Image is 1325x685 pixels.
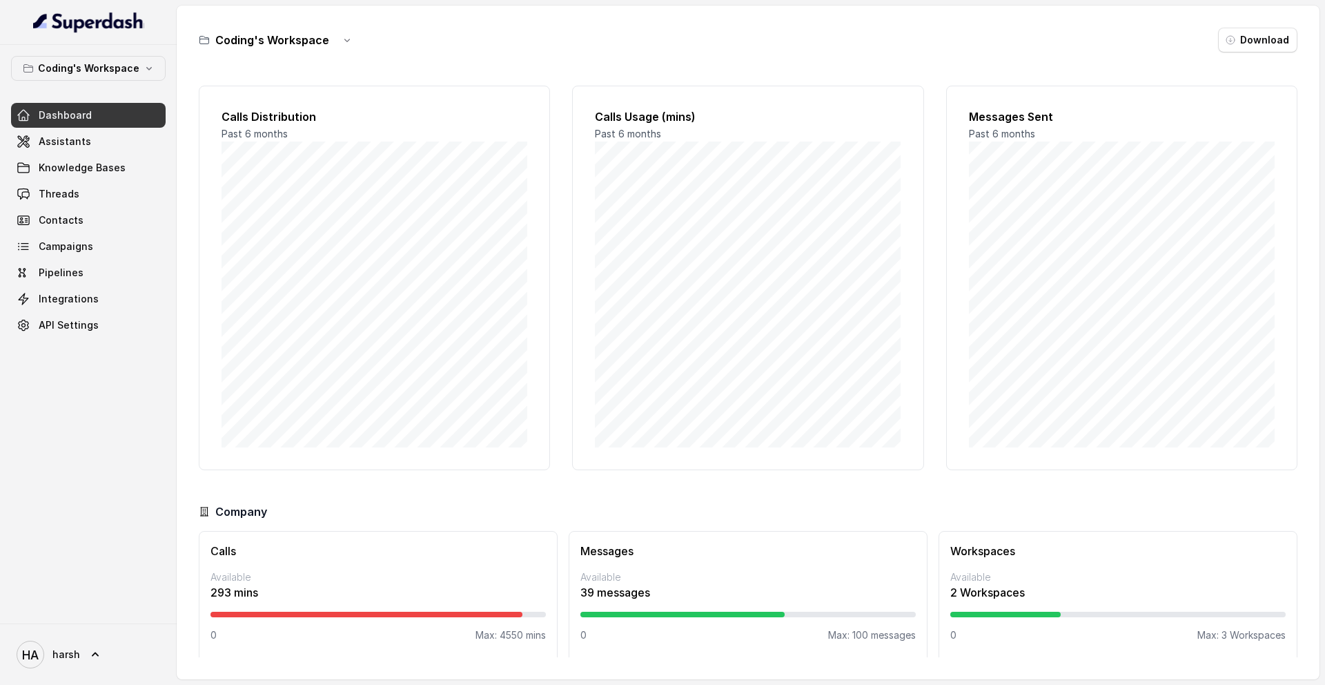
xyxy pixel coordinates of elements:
[38,60,139,77] p: Coding's Workspace
[39,161,126,175] span: Knowledge Bases
[215,32,329,48] h3: Coding's Workspace
[828,628,916,642] p: Max: 100 messages
[39,292,99,306] span: Integrations
[11,56,166,81] button: Coding's Workspace
[52,648,80,662] span: harsh
[222,128,288,139] span: Past 6 months
[475,628,546,642] p: Max: 4550 mins
[39,318,99,332] span: API Settings
[39,187,79,201] span: Threads
[595,128,661,139] span: Past 6 months
[210,570,546,584] p: Available
[210,628,217,642] p: 0
[39,213,84,227] span: Contacts
[595,108,901,125] h2: Calls Usage (mins)
[580,543,916,559] h3: Messages
[222,108,527,125] h2: Calls Distribution
[11,129,166,154] a: Assistants
[215,503,267,520] h3: Company
[11,208,166,233] a: Contacts
[1218,28,1297,52] button: Download
[580,584,916,601] p: 39 messages
[39,135,91,148] span: Assistants
[969,108,1275,125] h2: Messages Sent
[969,128,1035,139] span: Past 6 months
[11,635,166,674] a: harsh
[580,570,916,584] p: Available
[950,628,956,642] p: 0
[33,11,144,33] img: light.svg
[39,240,93,253] span: Campaigns
[950,584,1286,601] p: 2 Workspaces
[11,155,166,180] a: Knowledge Bases
[210,543,546,559] h3: Calls
[39,266,84,280] span: Pipelines
[11,182,166,206] a: Threads
[22,648,39,662] text: HA
[11,287,166,311] a: Integrations
[950,570,1286,584] p: Available
[950,543,1286,559] h3: Workspaces
[210,584,546,601] p: 293 mins
[580,628,587,642] p: 0
[39,108,92,122] span: Dashboard
[1197,628,1286,642] p: Max: 3 Workspaces
[11,313,166,338] a: API Settings
[11,260,166,285] a: Pipelines
[11,103,166,128] a: Dashboard
[11,234,166,259] a: Campaigns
